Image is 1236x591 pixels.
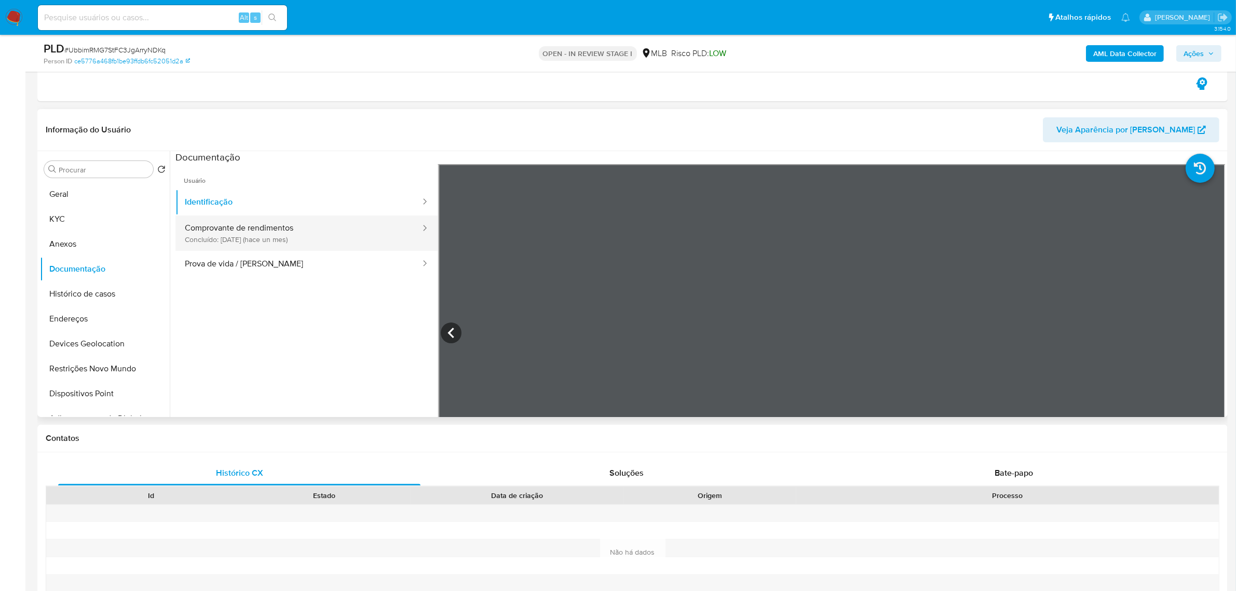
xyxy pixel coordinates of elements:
button: Endereços [40,306,170,331]
button: Veja Aparência por [PERSON_NAME] [1043,117,1219,142]
div: MLB [641,48,668,59]
span: Histórico CX [216,467,263,479]
span: Alt [240,12,248,22]
span: Bate-papo [995,467,1033,479]
button: Adiantamentos de Dinheiro [40,406,170,431]
b: AML Data Collector [1093,45,1157,62]
span: s [254,12,257,22]
button: Histórico de casos [40,281,170,306]
div: Estado [245,490,403,501]
b: Person ID [44,57,72,66]
span: Risco PLD: [672,48,727,59]
span: Soluções [609,467,644,479]
b: PLD [44,40,64,57]
button: KYC [40,207,170,232]
div: Origem [631,490,789,501]
input: Procurar [59,165,149,174]
span: Ações [1184,45,1204,62]
h1: Contatos [46,433,1219,444]
a: Sair [1217,12,1228,23]
button: Retornar ao pedido padrão [157,165,166,177]
button: Devices Geolocation [40,331,170,356]
span: 3.154.0 [1214,24,1231,33]
button: AML Data Collector [1086,45,1164,62]
input: Pesquise usuários ou casos... [38,11,287,24]
button: Restrições Novo Mundo [40,356,170,381]
button: Documentação [40,257,170,281]
h1: Informação do Usuário [46,125,131,135]
button: Dispositivos Point [40,381,170,406]
div: Processo [804,490,1212,501]
span: Atalhos rápidos [1055,12,1111,23]
p: jhonata.costa@mercadolivre.com [1155,12,1214,22]
button: search-icon [262,10,283,25]
p: OPEN - IN REVIEW STAGE I [539,46,637,61]
button: Anexos [40,232,170,257]
div: Data de criação [418,490,616,501]
span: LOW [710,47,727,59]
span: # UbbimRMG7StFC3JgArryNDKq [64,45,166,55]
a: Notificações [1121,13,1130,22]
span: Veja Aparência por [PERSON_NAME] [1056,117,1195,142]
button: Geral [40,182,170,207]
div: Id [72,490,230,501]
button: Ações [1176,45,1221,62]
button: Procurar [48,165,57,173]
a: ce5776a468fb1be93ffdb6fc52051d2a [74,57,190,66]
